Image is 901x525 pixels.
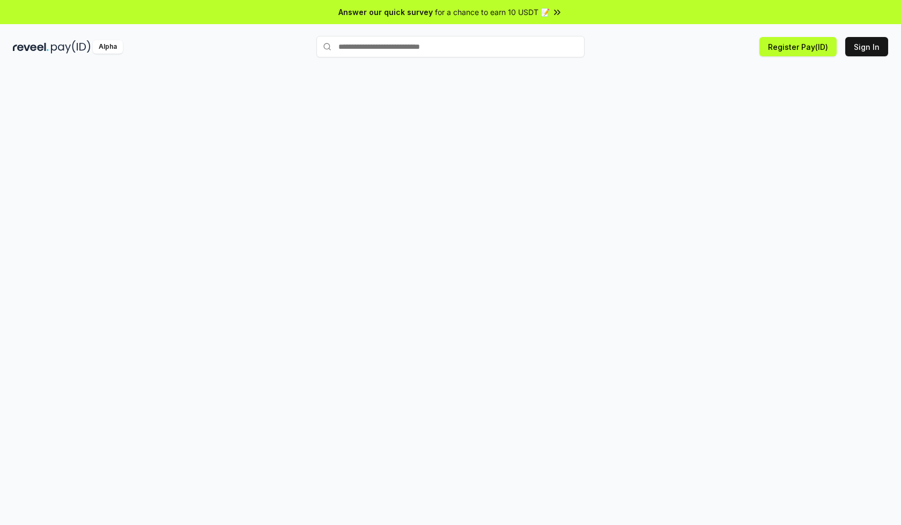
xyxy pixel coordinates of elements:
[13,40,49,54] img: reveel_dark
[93,40,123,54] div: Alpha
[435,6,550,18] span: for a chance to earn 10 USDT 📝
[845,37,888,56] button: Sign In
[759,37,837,56] button: Register Pay(ID)
[51,40,91,54] img: pay_id
[338,6,433,18] span: Answer our quick survey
